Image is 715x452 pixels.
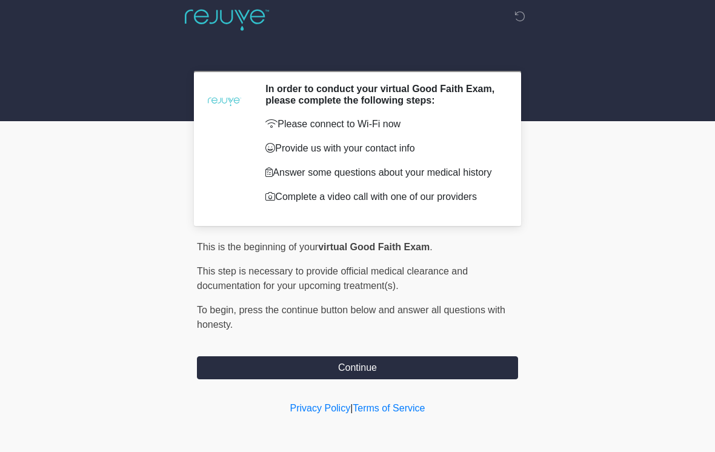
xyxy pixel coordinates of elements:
[197,305,239,315] span: To begin,
[197,266,468,291] span: This step is necessary to provide official medical clearance and documentation for your upcoming ...
[188,44,527,66] h1: ‎ ‎ ‎ ‎
[197,356,518,379] button: Continue
[197,242,318,252] span: This is the beginning of your
[265,83,500,106] h2: In order to conduct your virtual Good Faith Exam, please complete the following steps:
[290,403,351,413] a: Privacy Policy
[350,403,353,413] a: |
[206,83,242,119] img: Agent Avatar
[265,165,500,180] p: Answer some questions about your medical history
[197,305,505,330] span: press the continue button below and answer all questions with honesty.
[265,190,500,204] p: Complete a video call with one of our providers
[265,117,500,131] p: Please connect to Wi-Fi now
[430,242,432,252] span: .
[265,141,500,156] p: Provide us with your contact info
[353,403,425,413] a: Terms of Service
[185,9,269,31] img: Rejuve Clinics Logo
[318,242,430,252] strong: virtual Good Faith Exam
